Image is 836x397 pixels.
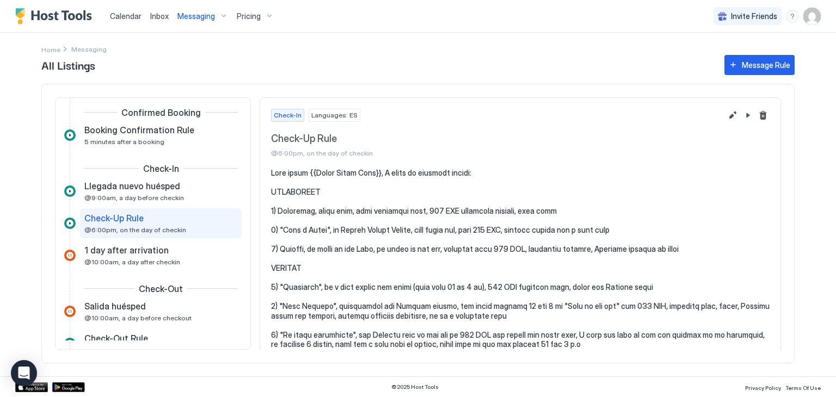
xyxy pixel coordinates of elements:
[311,110,358,120] span: Languages: ES
[742,59,790,71] div: Message Rule
[150,11,169,21] span: Inbox
[757,109,770,122] button: Delete message rule
[41,46,60,54] span: Home
[41,57,714,73] span: All Listings
[84,213,144,224] span: Check-Up Rule
[274,110,302,120] span: Check-In
[15,8,97,24] a: Host Tools Logo
[84,138,164,146] span: 5 minutes after a booking
[237,11,261,21] span: Pricing
[139,283,183,294] span: Check-Out
[84,314,192,322] span: @10:00am, a day before checkout
[724,55,795,75] button: Message Rule
[41,44,60,55] a: Home
[84,258,180,266] span: @10:00am, a day after checkin
[803,8,821,25] div: User profile
[785,381,821,393] a: Terms Of Use
[84,125,194,135] span: Booking Confirmation Rule
[121,107,201,118] span: Confirmed Booking
[84,333,148,344] span: Check-Out Rule
[271,149,722,157] span: @6:00pm, on the day of checkin
[745,384,781,391] span: Privacy Policy
[11,360,37,386] div: Open Intercom Messenger
[52,382,85,392] a: Google Play Store
[143,163,179,174] span: Check-In
[786,10,799,23] div: menu
[84,301,146,312] span: Salida huésped
[785,384,821,391] span: Terms Of Use
[150,10,169,22] a: Inbox
[41,44,60,55] div: Breadcrumb
[731,11,777,21] span: Invite Friends
[391,383,439,390] span: © 2025 Host Tools
[84,245,169,256] span: 1 day after arrivation
[110,11,142,21] span: Calendar
[84,181,180,191] span: Llegada nuevo huésped
[741,109,754,122] button: Pause Message Rule
[726,109,739,122] button: Edit message rule
[15,382,48,392] a: App Store
[84,194,184,202] span: @9:00am, a day before checkin
[271,133,722,145] span: Check-Up Rule
[177,11,215,21] span: Messaging
[745,381,781,393] a: Privacy Policy
[84,226,186,234] span: @6:00pm, on the day of checkin
[110,10,142,22] a: Calendar
[71,45,107,53] span: Breadcrumb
